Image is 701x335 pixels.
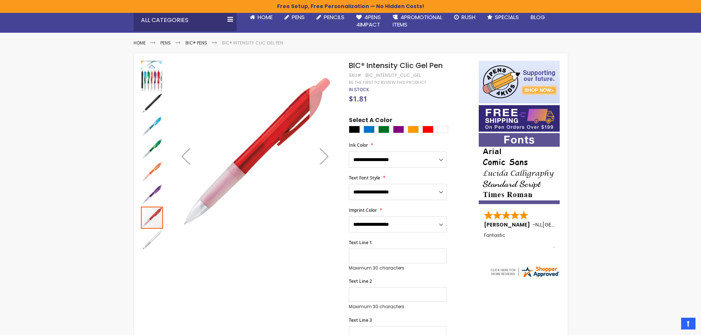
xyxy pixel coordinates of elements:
span: Text Line 3 [349,317,372,323]
div: BIC® Intensity Clic Gel Pen [141,229,163,252]
a: 4Pens4impact [350,9,387,33]
span: Pencils [324,13,344,21]
span: 4PROMOTIONAL ITEMS [393,13,442,28]
span: Rush [461,13,475,21]
span: Select A Color [349,116,392,126]
div: BIC® Intensity Clic Gel Pen [141,138,164,160]
img: BIC® Intensity Clic Gel Pen [171,71,339,239]
div: BIC® Intensity Clic Gel Pen [141,183,164,206]
img: BIC® Intensity Clic Gel Pen [141,93,163,115]
a: Pens [279,9,311,25]
span: Ink Color [349,142,368,148]
img: BIC® Intensity Clic Gel Pen [141,138,163,160]
div: White [437,126,448,133]
div: BIC® Intensity Clic Gel Pen [141,92,164,115]
a: Rush [448,9,481,25]
span: In stock [349,86,369,93]
span: NJ [535,221,541,228]
img: 4pens 4 kids [479,61,560,103]
p: Maximum 30 characters [349,265,447,271]
span: Specials [495,13,519,21]
span: Blog [531,13,545,21]
img: BIC® Intensity Clic Gel Pen [141,161,163,183]
span: [PERSON_NAME] [484,221,532,228]
span: Imprint Color [349,207,377,213]
span: Text Font Style [349,175,380,181]
iframe: Google Customer Reviews [640,315,701,335]
div: All Categories [134,9,237,31]
span: Text Line 1 [349,239,372,246]
div: Fantastic [484,233,555,249]
a: Be the first to review this product [349,80,426,85]
img: Free shipping on orders over $199 [479,105,560,132]
p: Maximum 30 characters [349,304,447,310]
li: BIC® Intensity Clic Gel Pen [222,40,283,46]
div: BIC® Intensity Clic Gel Pen [141,160,164,183]
span: Text Line 2 [349,278,372,284]
span: $1.81 [349,94,367,104]
span: BIC® Intensity Clic Gel Pen [349,60,443,71]
div: Green [378,126,389,133]
div: bic_intensity_clic_gel [365,72,421,78]
span: Pens [292,13,305,21]
img: font-personalization-examples [479,133,560,204]
div: Black [349,126,360,133]
span: Home [258,13,273,21]
strong: SKU [349,72,362,78]
a: BIC® Pens [185,40,207,46]
div: Previous [141,61,163,72]
div: BIC® Intensity Clic Gel Pen [141,206,164,229]
div: Availability [349,87,369,93]
img: BIC® Intensity Clic Gel Pen [141,115,163,138]
a: Pens [160,40,171,46]
a: 4pens.com certificate URL [489,274,560,280]
div: BIC® Intensity Clic Gel Pen [141,69,164,92]
div: Blue Light [364,126,375,133]
span: - , [532,221,596,228]
span: [GEOGRAPHIC_DATA] [542,221,596,228]
a: Blog [525,9,551,25]
img: BIC® Intensity Clic Gel Pen [141,70,163,92]
a: Home [134,40,146,46]
img: BIC® Intensity Clic Gel Pen [141,229,163,252]
span: 4Pens 4impact [356,13,381,28]
div: Next [309,61,339,252]
div: Purple [393,126,404,133]
div: Orange [408,126,419,133]
a: Specials [481,9,525,25]
div: BIC® Intensity Clic Gel Pen [141,115,164,138]
img: BIC® Intensity Clic Gel Pen [141,184,163,206]
div: Previous [171,61,201,252]
a: Home [244,9,279,25]
a: 4PROMOTIONALITEMS [387,9,448,33]
div: Red [422,126,433,133]
img: 4pens.com widget logo [489,265,560,278]
a: Pencils [311,9,350,25]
